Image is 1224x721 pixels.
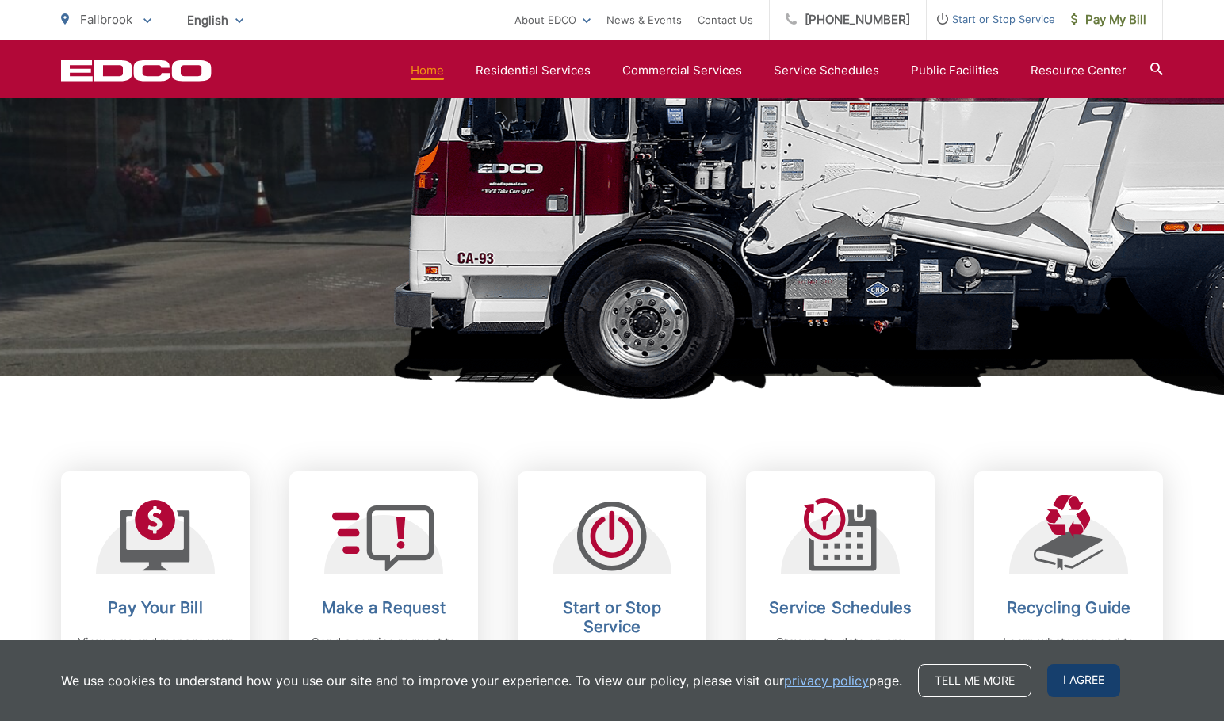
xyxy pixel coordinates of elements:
a: Residential Services [476,61,591,80]
span: Pay My Bill [1071,10,1146,29]
a: EDCD logo. Return to the homepage. [61,59,212,82]
p: We use cookies to understand how you use our site and to improve your experience. To view our pol... [61,671,902,690]
p: Send a service request to EDCO. [305,633,462,671]
h2: Recycling Guide [990,598,1147,617]
h2: Start or Stop Service [534,598,690,636]
h2: Make a Request [305,598,462,617]
a: News & Events [606,10,682,29]
a: Public Facilities [911,61,999,80]
h2: Pay Your Bill [77,598,234,617]
a: Commercial Services [622,61,742,80]
p: Stay up-to-date on any changes in schedules. [762,633,919,671]
a: About EDCO [514,10,591,29]
span: I agree [1047,664,1120,697]
p: Learn what you need to know about recycling. [990,633,1147,671]
p: View, pay, and manage your bill online. [77,633,234,671]
a: Pay Your Bill View, pay, and manage your bill online. [61,471,250,714]
a: Service Schedules [774,61,879,80]
a: Resource Center [1031,61,1126,80]
a: privacy policy [784,671,869,690]
span: Fallbrook [80,12,132,27]
a: Recycling Guide Learn what you need to know about recycling. [974,471,1163,714]
h2: Service Schedules [762,598,919,617]
a: Service Schedules Stay up-to-date on any changes in schedules. [746,471,935,714]
a: Tell me more [918,664,1031,697]
a: Make a Request Send a service request to EDCO. [289,471,478,714]
a: Home [411,61,444,80]
span: English [175,6,255,34]
a: Contact Us [698,10,753,29]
